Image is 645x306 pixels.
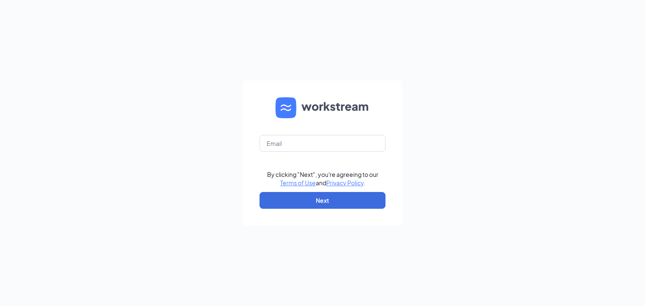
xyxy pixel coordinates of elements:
div: By clicking "Next", you're agreeing to our and . [267,170,378,187]
a: Privacy Policy [326,179,364,187]
button: Next [260,192,385,209]
input: Email [260,135,385,152]
a: Terms of Use [280,179,316,187]
img: WS logo and Workstream text [275,97,370,118]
